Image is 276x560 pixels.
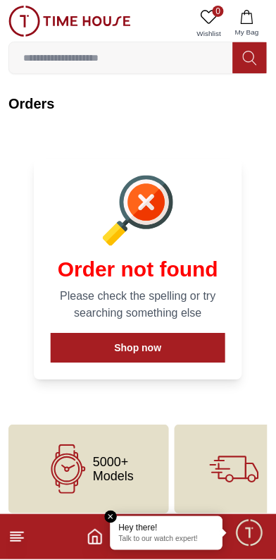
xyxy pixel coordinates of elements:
[8,94,268,114] h2: Orders
[51,334,225,363] button: Shop now
[87,529,103,546] a: Home
[213,6,224,17] span: 0
[227,6,268,42] button: My Bag
[8,6,131,37] img: ...
[119,535,215,545] p: Talk to our watch expert!
[192,6,227,42] a: 0Wishlist
[192,28,227,39] span: Wishlist
[105,511,118,524] em: Close tooltip
[93,456,134,484] span: 5000+ Models
[234,518,265,549] div: Chat Widget
[119,523,215,534] div: Hey there!
[51,288,225,322] p: Please check the spelling or try searching something else
[51,257,225,283] h1: Order not found
[230,27,265,37] span: My Bag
